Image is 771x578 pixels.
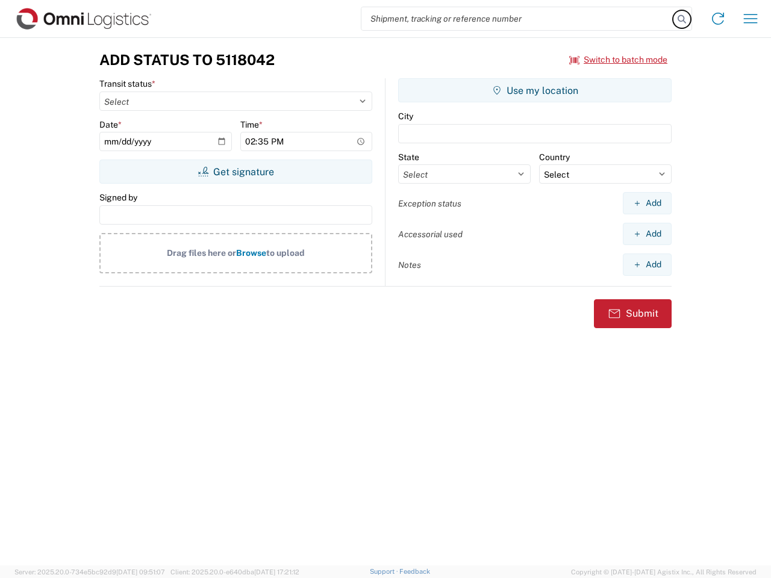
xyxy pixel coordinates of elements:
[571,567,757,577] span: Copyright © [DATE]-[DATE] Agistix Inc., All Rights Reserved
[399,568,430,575] a: Feedback
[99,78,155,89] label: Transit status
[623,223,672,245] button: Add
[398,78,672,102] button: Use my location
[398,229,463,240] label: Accessorial used
[170,568,299,576] span: Client: 2025.20.0-e640dba
[594,299,672,328] button: Submit
[167,248,236,258] span: Drag files here or
[99,192,137,203] label: Signed by
[398,152,419,163] label: State
[539,152,570,163] label: Country
[254,568,299,576] span: [DATE] 17:21:12
[361,7,673,30] input: Shipment, tracking or reference number
[623,192,672,214] button: Add
[623,253,672,276] button: Add
[14,568,165,576] span: Server: 2025.20.0-734e5bc92d9
[266,248,305,258] span: to upload
[569,50,667,70] button: Switch to batch mode
[99,51,275,69] h3: Add Status to 5118042
[240,119,263,130] label: Time
[99,119,122,130] label: Date
[116,568,165,576] span: [DATE] 09:51:07
[398,111,413,122] label: City
[236,248,266,258] span: Browse
[398,259,421,270] label: Notes
[370,568,400,575] a: Support
[99,160,372,184] button: Get signature
[398,198,461,209] label: Exception status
